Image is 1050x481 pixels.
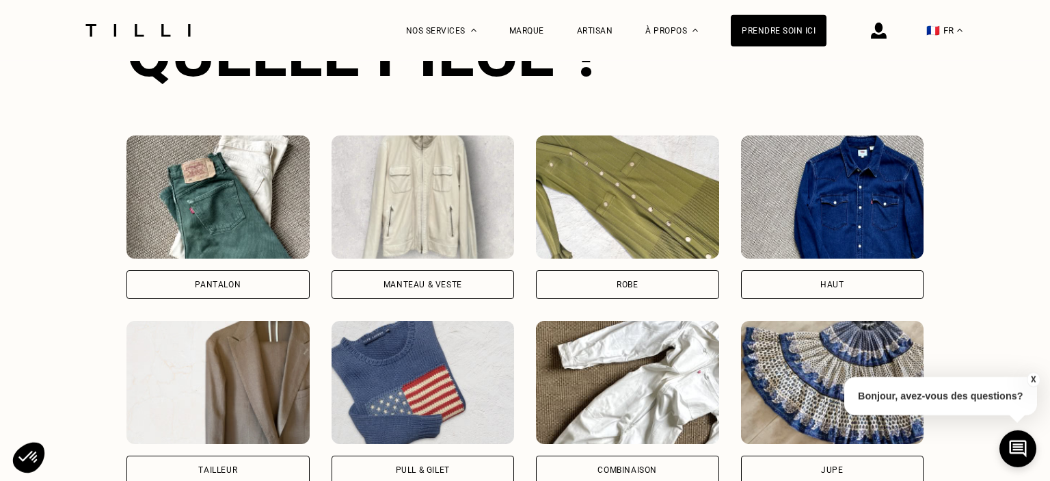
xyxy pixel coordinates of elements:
img: Tilli retouche votre Jupe [741,321,924,444]
img: Tilli retouche votre Robe [536,135,719,259]
img: Tilli retouche votre Haut [741,135,924,259]
div: Manteau & Veste [383,281,462,289]
img: icône connexion [871,23,887,39]
div: Jupe [821,466,843,474]
div: Haut [820,281,844,289]
a: Marque [509,26,544,36]
button: X [1026,372,1040,387]
a: Prendre soin ici [731,15,826,47]
img: Logo du service de couturière Tilli [81,24,196,37]
a: Artisan [577,26,613,36]
img: Menu déroulant à propos [692,29,698,32]
div: Pull & gilet [396,466,450,474]
img: Tilli retouche votre Pull & gilet [332,321,515,444]
p: Bonjour, avez-vous des questions? [844,377,1037,415]
img: Tilli retouche votre Manteau & Veste [332,135,515,259]
img: Menu déroulant [471,29,476,32]
span: 🇫🇷 [926,24,940,37]
div: Combinaison [597,466,657,474]
div: Robe [617,281,638,289]
div: Tailleur [198,466,237,474]
img: Tilli retouche votre Combinaison [536,321,719,444]
div: Pantalon [195,281,241,289]
img: Tilli retouche votre Pantalon [126,135,310,259]
img: menu déroulant [957,29,962,32]
img: Tilli retouche votre Tailleur [126,321,310,444]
